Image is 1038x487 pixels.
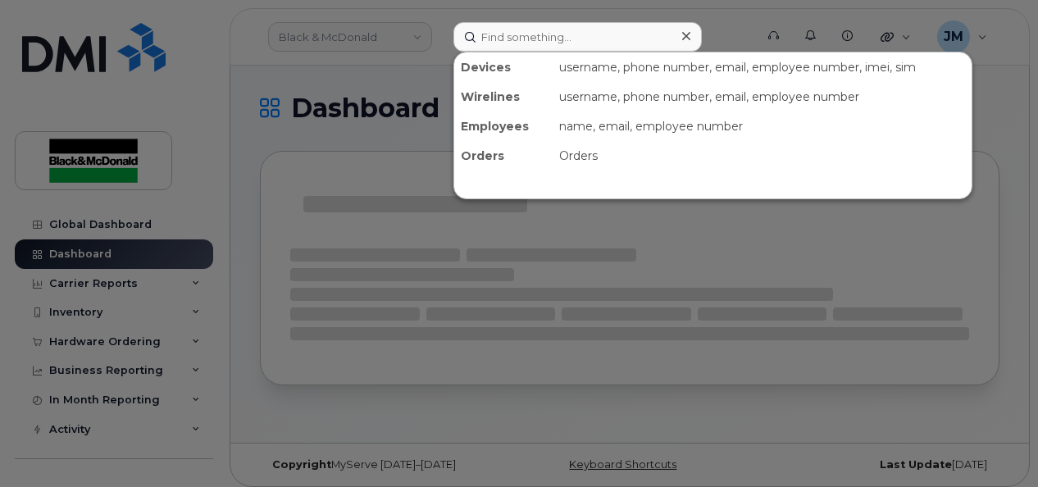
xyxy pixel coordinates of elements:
[553,82,972,112] div: username, phone number, email, employee number
[454,141,553,171] div: Orders
[454,52,553,82] div: Devices
[553,52,972,82] div: username, phone number, email, employee number, imei, sim
[553,112,972,141] div: name, email, employee number
[454,112,553,141] div: Employees
[454,82,553,112] div: Wirelines
[553,141,972,171] div: Orders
